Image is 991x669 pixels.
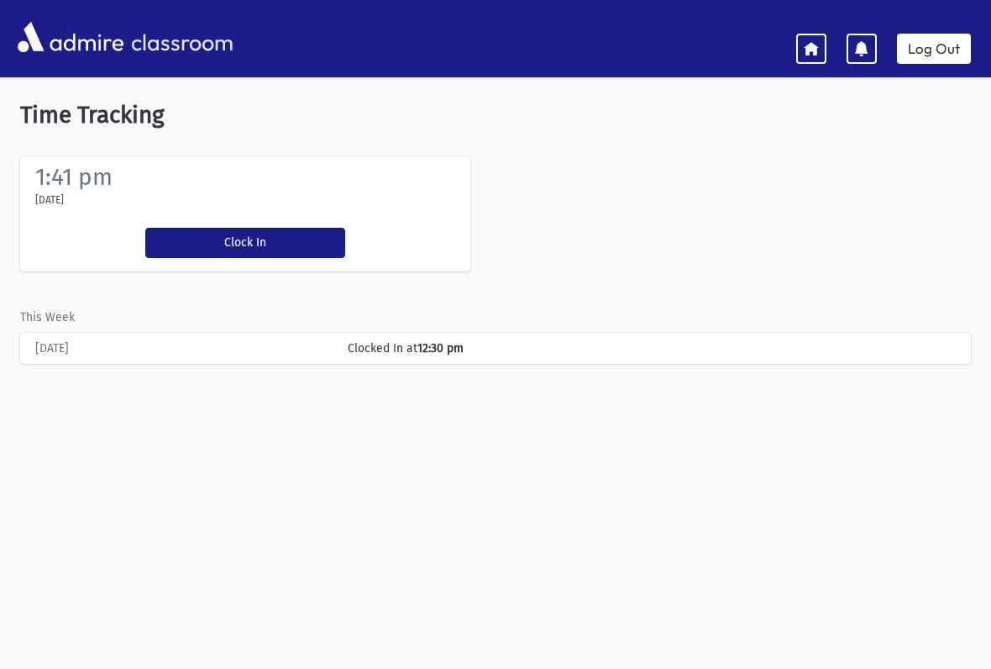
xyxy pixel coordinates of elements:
div: [DATE] [27,340,339,357]
span: classroom [128,15,233,60]
img: AdmirePro [13,18,128,56]
label: 1:41 pm [35,163,113,191]
b: 12:30 pm [417,341,464,356]
label: [DATE] [35,192,64,208]
a: Log Out [897,34,971,64]
button: Clock In [145,228,345,258]
div: Clocked In at [339,340,964,357]
label: This Week [20,308,75,326]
